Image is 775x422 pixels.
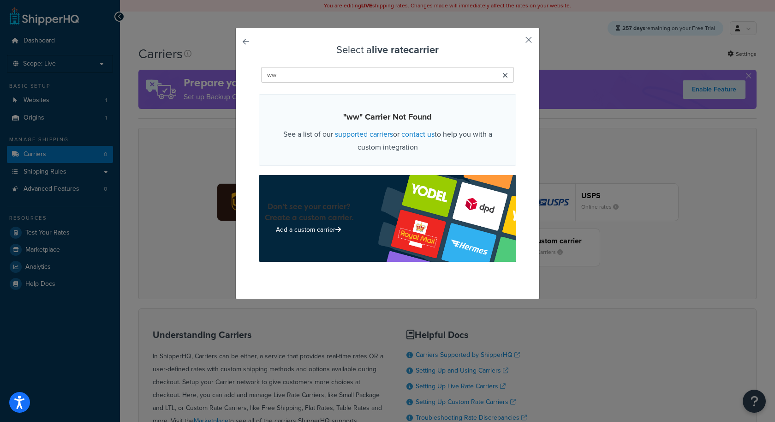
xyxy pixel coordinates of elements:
a: Add a custom carrier [276,225,342,235]
strong: live rate carrier [372,42,439,57]
span: Clear search query [502,69,509,82]
h4: " ww " Carrier Not Found [271,111,504,123]
div: See a list of our or to help you with a custom integration [259,94,516,166]
a: supported carriers [335,129,393,139]
input: Search Carriers [261,67,514,83]
h3: Select a [259,44,516,55]
h4: Don’t see your carrier? Create a custom carrier. [264,201,354,223]
a: contact us [401,129,435,139]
